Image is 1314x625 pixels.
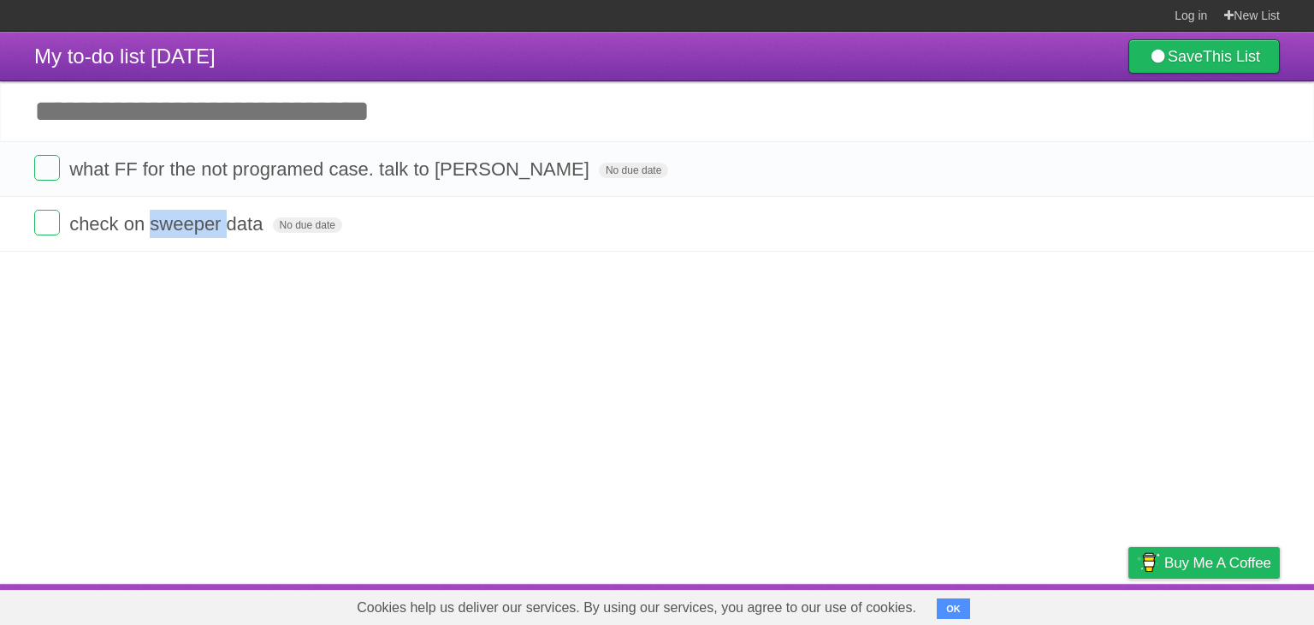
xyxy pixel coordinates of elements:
[340,591,933,625] span: Cookies help us deliver our services. By using our services, you agree to our use of cookies.
[1203,48,1260,65] b: This List
[273,217,342,233] span: No due date
[1048,588,1086,621] a: Terms
[1164,548,1271,578] span: Buy me a coffee
[1106,588,1151,621] a: Privacy
[34,45,216,68] span: My to-do list [DATE]
[957,588,1027,621] a: Developers
[901,588,937,621] a: About
[937,598,970,619] button: OK
[69,158,594,180] span: what FF for the not programed case. talk to [PERSON_NAME]
[1172,588,1280,621] a: Suggest a feature
[69,213,267,235] span: check on sweeper data
[34,210,60,235] label: Done
[599,163,668,178] span: No due date
[34,155,60,181] label: Done
[1137,548,1160,577] img: Buy me a coffee
[1128,547,1280,579] a: Buy me a coffee
[1128,39,1280,74] a: SaveThis List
